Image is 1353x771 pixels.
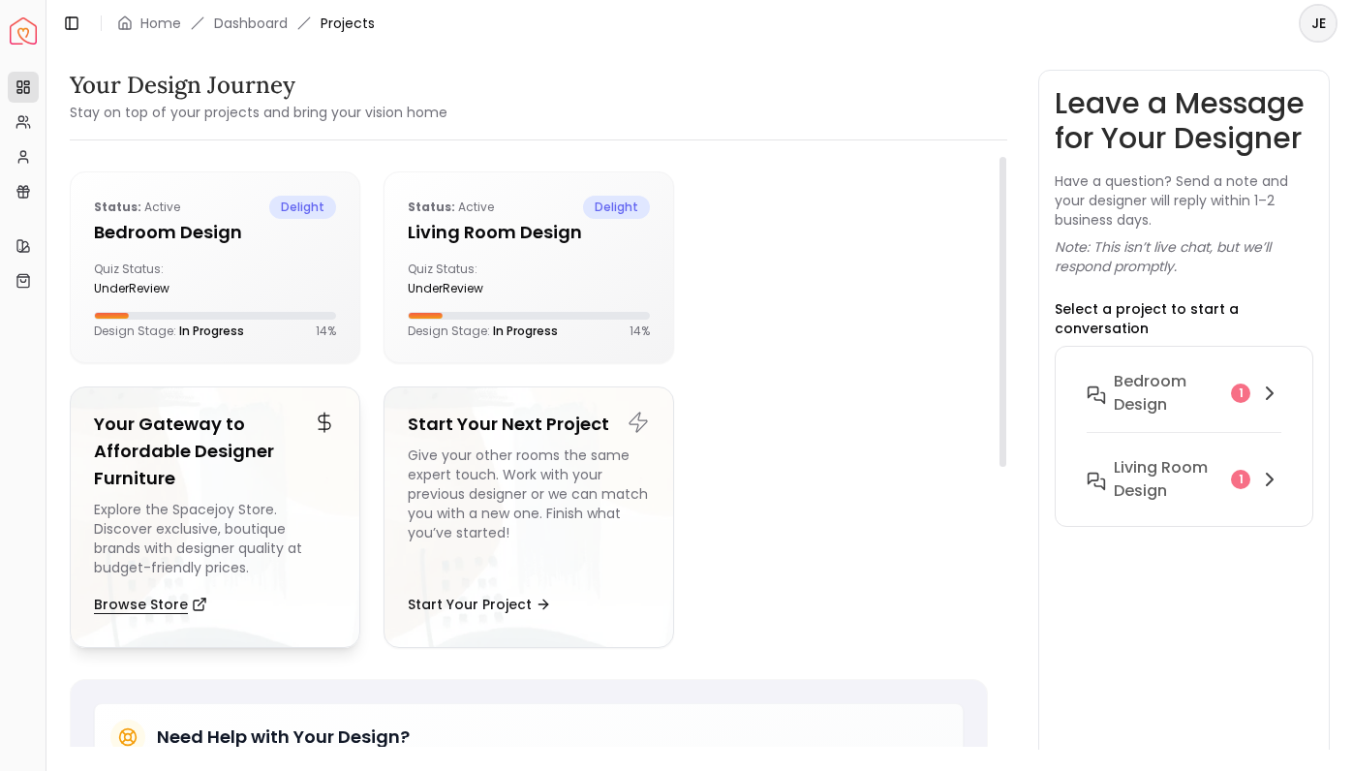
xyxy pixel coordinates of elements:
[408,411,650,438] h5: Start Your Next Project
[157,724,410,751] h5: Need Help with Your Design?
[94,411,336,492] h5: Your Gateway to Affordable Designer Furniture
[1301,6,1336,41] span: JE
[1114,370,1223,416] h6: Bedroom design
[408,196,494,219] p: active
[1231,470,1250,489] div: 1
[94,281,207,296] div: underReview
[493,323,558,339] span: In Progress
[117,14,375,33] nav: breadcrumb
[408,219,650,246] h5: Living Room design
[408,446,650,577] div: Give your other rooms the same expert touch. Work with your previous designer or we can match you...
[408,281,521,296] div: underReview
[269,196,336,219] span: delight
[70,103,447,122] small: Stay on top of your projects and bring your vision home
[1055,299,1313,338] p: Select a project to start a conversation
[140,14,181,33] a: Home
[321,14,375,33] span: Projects
[70,70,447,101] h3: Your Design Journey
[1299,4,1338,43] button: JE
[384,386,674,648] a: Start Your Next ProjectGive your other rooms the same expert touch. Work with your previous desig...
[408,585,551,624] button: Start Your Project
[214,14,288,33] a: Dashboard
[94,199,141,215] b: Status:
[94,219,336,246] h5: Bedroom design
[10,17,37,45] a: Spacejoy
[408,324,558,339] p: Design Stage:
[1055,171,1313,230] p: Have a question? Send a note and your designer will reply within 1–2 business days.
[630,324,650,339] p: 14 %
[10,17,37,45] img: Spacejoy Logo
[1071,362,1297,448] button: Bedroom design1
[1231,384,1250,403] div: 1
[94,585,207,624] button: Browse Store
[94,500,336,577] div: Explore the Spacejoy Store. Discover exclusive, boutique brands with designer quality at budget-f...
[583,196,650,219] span: delight
[408,199,455,215] b: Status:
[1055,237,1313,276] p: Note: This isn’t live chat, but we’ll respond promptly.
[1055,86,1313,156] h3: Leave a Message for Your Designer
[94,324,244,339] p: Design Stage:
[179,323,244,339] span: In Progress
[1114,456,1223,503] h6: Living Room design
[94,262,207,296] div: Quiz Status:
[94,196,180,219] p: active
[316,324,336,339] p: 14 %
[408,262,521,296] div: Quiz Status:
[1071,448,1297,510] button: Living Room design1
[70,386,360,648] a: Your Gateway to Affordable Designer FurnitureExplore the Spacejoy Store. Discover exclusive, bout...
